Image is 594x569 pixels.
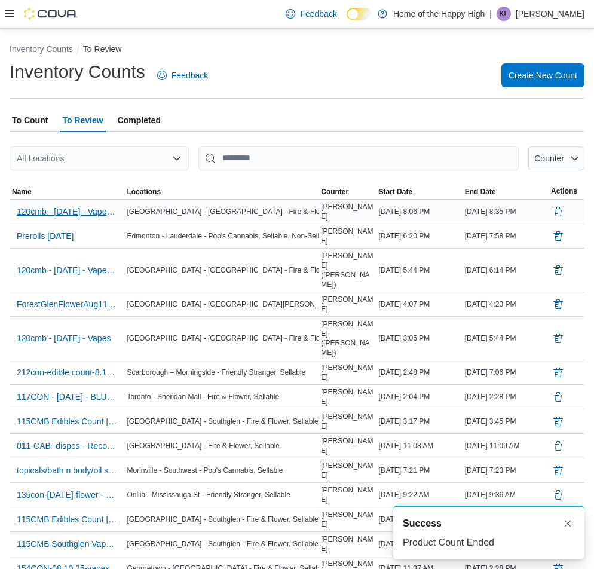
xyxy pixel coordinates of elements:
img: Cova [24,8,78,20]
span: Locations [127,187,161,197]
span: 011-CAB- dispos - Recount [17,440,117,452]
div: [DATE] 11:09 AM [463,439,549,453]
button: Delete [551,229,565,243]
div: [DATE] 6:14 PM [463,263,549,277]
a: Feedback [281,2,341,26]
button: Inventory Counts [10,44,73,54]
button: Dismiss toast [561,516,575,531]
div: [DATE] 2:28 PM [463,390,549,404]
button: Name [10,185,124,199]
span: ForestGlenFlowerAug112025 [17,298,117,310]
div: [DATE] 4:23 PM [463,297,549,311]
nav: An example of EuiBreadcrumbs [10,43,584,57]
h1: Inventory Counts [10,60,145,84]
span: [PERSON_NAME] [321,202,373,221]
button: Delete [551,439,565,453]
div: Scarborough – Morningside - Friendly Stranger, Sellable [124,365,319,380]
button: 212con-edible count-8.11.25 [12,363,122,381]
button: ForestGlenFlowerAug112025 [12,295,122,313]
div: [GEOGRAPHIC_DATA] - Southglen - Fire & Flower, Sellable, Non-Sellable [124,537,319,551]
span: KL [500,7,509,21]
span: [PERSON_NAME] [321,412,373,431]
div: Product Count Ended [403,536,575,550]
div: [GEOGRAPHIC_DATA] - Southglen - Fire & Flower, Sellable, Non-Sellable [124,512,319,527]
button: Delete [551,365,565,380]
span: Name [12,187,32,197]
span: Completed [118,108,161,132]
span: [PERSON_NAME] [321,461,373,480]
a: Feedback [152,63,213,87]
div: [DATE] 9:36 AM [463,488,549,502]
span: 120cmb - [DATE] - Vapes - Recount [17,264,117,276]
div: [DATE] 6:20 PM [376,229,462,243]
div: [DATE] 3:45 PM [463,414,549,429]
button: Locations [124,185,319,199]
button: 115CMB Edibles Count [DATE] - Recount - Recount - Recount - Recount [12,412,122,430]
button: Open list of options [172,154,182,163]
div: [DATE] 8:06 PM [376,204,462,219]
button: Delete [551,463,565,478]
span: 115CMB Edibles Count [DATE] - Recount - Recount - Recount - Recount [17,415,117,427]
span: Actions [551,186,577,196]
div: [DATE] 3:05 PM [376,331,462,345]
button: Delete [551,488,565,502]
span: Success [403,516,442,531]
div: [GEOGRAPHIC_DATA] - [GEOGRAPHIC_DATA] - Fire & Flower, Sellable, Non-Sellable [124,263,319,277]
span: Create New Count [509,69,577,81]
button: 115CMB Edibles Count [DATE] - Recount - Recount - Recount [12,510,122,528]
button: Delete [551,331,565,345]
div: [GEOGRAPHIC_DATA] - [GEOGRAPHIC_DATA] - Fire & Flower, Sellable, Non-Sellable [124,204,319,219]
span: 135con-[DATE]-flower - Recount - Recount [17,489,117,501]
span: [PERSON_NAME] [321,387,373,406]
span: 117CON - [DATE] - BLUNTS/INFUSED BLUNTS - Recount [17,391,117,403]
div: [DATE] 2:48 PM [376,365,462,380]
span: [PERSON_NAME] [321,363,373,382]
button: 117CON - [DATE] - BLUNTS/INFUSED BLUNTS - Recount [12,388,122,406]
div: Orillia - Mississauga St - Friendly Stranger, Sellable [124,488,319,502]
span: 212con-edible count-8.11.25 [17,366,117,378]
div: [DATE] 5:44 PM [463,331,549,345]
button: 120cmb - [DATE] - Vapes - Recount [12,261,122,279]
div: [DATE] 2:04 PM [376,390,462,404]
div: [DATE] 7:06 PM [463,365,549,380]
div: Morinville - Southwest - Pop's Cannabis, Sellable [124,463,319,478]
div: [DATE] 7:21 PM [376,463,462,478]
span: [PERSON_NAME] [321,295,373,314]
span: [PERSON_NAME] ([PERSON_NAME]) [321,251,373,289]
span: [PERSON_NAME] [321,534,373,553]
span: To Review [62,108,103,132]
button: Delete [551,390,565,404]
button: Counter [319,185,376,199]
div: [DATE] 4:07 PM [376,297,462,311]
button: Start Date [376,185,462,199]
span: [PERSON_NAME] [321,510,373,529]
span: Counter [534,154,564,163]
button: 120cmb - [DATE] - Vapes - Recount - Recount [12,203,122,221]
span: 115CMB Edibles Count [DATE] - Recount - Recount - Recount [17,513,117,525]
button: Prerolls [DATE] [12,227,78,245]
span: 120cmb - [DATE] - Vapes - Recount - Recount [17,206,117,218]
div: [DATE] 3:17 PM [376,414,462,429]
div: [DATE] 11:08 AM [376,439,462,453]
button: Create New Count [501,63,584,87]
button: 135con-[DATE]-flower - Recount - Recount [12,486,122,504]
button: 115CMB Southglen Vapes Count [DATE] - Recount [12,535,122,553]
span: [PERSON_NAME] [321,436,373,455]
span: 115CMB Southglen Vapes Count [DATE] - Recount [17,538,117,550]
button: To Review [83,44,122,54]
div: [GEOGRAPHIC_DATA] - Fire & Flower, Sellable [124,439,319,453]
button: End Date [463,185,549,199]
button: Delete [551,297,565,311]
span: Start Date [378,187,412,197]
div: [GEOGRAPHIC_DATA] - Southglen - Fire & Flower, Sellable, Non-Sellable [124,414,319,429]
div: [DATE] 9:22 AM [376,488,462,502]
span: [PERSON_NAME] ([PERSON_NAME]) [321,319,373,357]
div: [GEOGRAPHIC_DATA] - [GEOGRAPHIC_DATA][PERSON_NAME] - Pop's Cannabis, Sellable [124,297,319,311]
span: Feedback [300,8,336,20]
div: [GEOGRAPHIC_DATA] - [GEOGRAPHIC_DATA] - Fire & Flower, Sellable, Non-Sellable [124,331,319,345]
input: This is a search bar. After typing your query, hit enter to filter the results lower in the page. [198,146,519,170]
input: Dark Mode [347,8,372,20]
span: To Count [12,108,48,132]
span: Counter [321,187,348,197]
